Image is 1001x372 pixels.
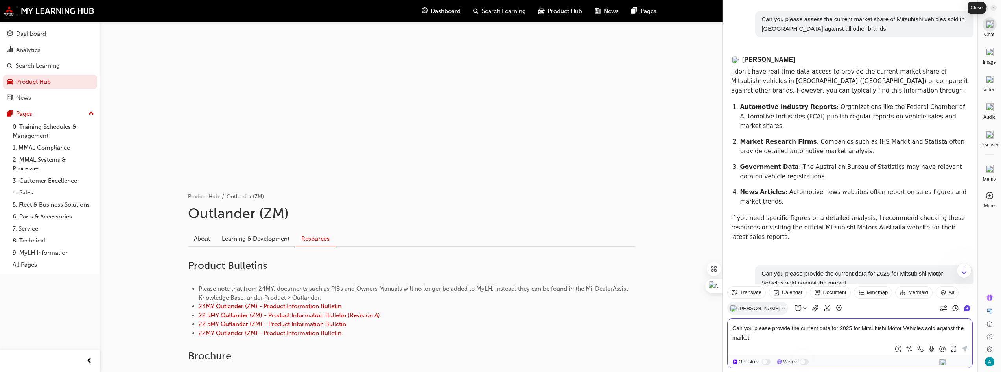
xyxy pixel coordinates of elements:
a: 7. Service [9,223,97,235]
a: News [3,91,97,105]
a: 22.5MY Outlander (ZM) - Product Information Bulletin (Revision A) [199,312,380,319]
span: Search Learning [482,7,526,16]
button: Pages [3,107,97,121]
a: car-iconProduct Hub [532,3,588,19]
a: 3. Customer Excellence [9,175,97,187]
div: Analytics [16,46,41,55]
span: chart-icon [7,47,13,54]
a: 9. MyLH Information [9,247,97,259]
a: 2. MMAL Systems & Processes [9,154,97,175]
span: up-icon [88,109,94,119]
h2: Brochure [188,350,635,363]
span: search-icon [7,63,13,70]
button: DashboardAnalyticsSearch LearningProduct HubNews [3,25,97,107]
a: Analytics [3,43,97,57]
a: pages-iconPages [625,3,663,19]
div: Pages [16,109,32,118]
span: Please note that from 24MY, documents such as PIBs and Owners Manuals will no longer be added to ... [199,285,628,301]
a: 5. Fleet & Business Solutions [9,199,97,211]
img: mmal [4,6,94,16]
div: Dashboard [16,30,46,39]
a: All Pages [9,259,97,271]
a: Dashboard [3,27,97,41]
span: News [604,7,619,16]
div: News [16,93,31,102]
h1: Outlander (ZM) [188,205,635,222]
span: news-icon [7,94,13,102]
a: 4. Sales [9,187,97,199]
a: 22.5MY Outlander (ZM) - Product Information Bulletin [199,320,346,328]
span: car-icon [538,6,544,16]
span: car-icon [7,79,13,86]
h2: Product Bulletins [188,259,635,272]
li: Outlander (ZM) [227,192,264,202]
span: Dashboard [431,7,461,16]
a: About [188,231,216,246]
a: Search Learning [3,59,97,73]
div: Search Learning [16,61,60,70]
span: search-icon [473,6,479,16]
span: news-icon [595,6,601,16]
span: pages-icon [631,6,637,16]
span: guage-icon [422,6,428,16]
a: search-iconSearch Learning [467,3,532,19]
a: Product Hub [3,75,97,89]
a: 0. Training Schedules & Management [9,121,97,142]
a: 22MY Outlander (ZM) - Product Information Bulletin [199,329,341,337]
span: Product Hub [548,7,582,16]
a: Resources [295,231,336,246]
a: 1. MMAL Compliance [9,142,97,154]
a: 6. Parts & Accessories [9,211,97,223]
a: news-iconNews [588,3,625,19]
span: prev-icon [87,356,92,366]
a: 23MY Outlander (ZM) - Product Information Bulletin [199,303,341,310]
span: guage-icon [7,31,13,38]
span: pages-icon [7,111,13,118]
a: guage-iconDashboard [415,3,467,19]
span: Pages [640,7,656,16]
a: Learning & Development [216,231,295,246]
a: Product Hub [188,193,219,200]
a: 8. Technical [9,235,97,247]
